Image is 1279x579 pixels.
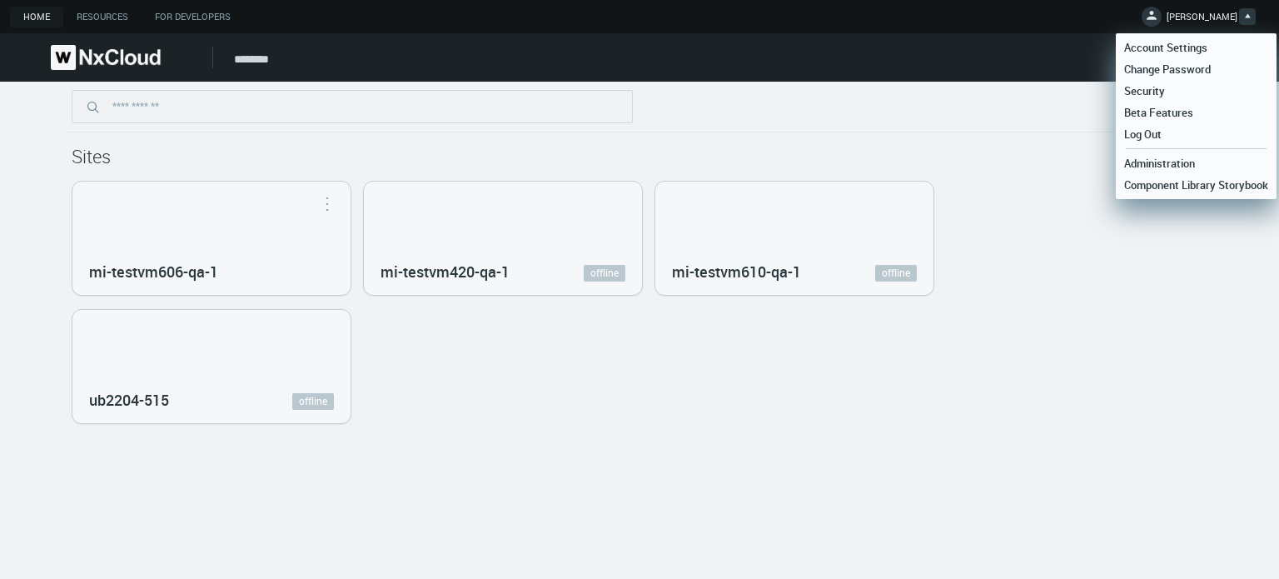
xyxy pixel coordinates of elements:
nx-search-highlight: mi-testvm420-qa-1 [381,262,510,282]
a: Component Library Storybook [1116,174,1277,196]
a: Administration [1116,152,1277,174]
nx-search-highlight: ub2204-515 [89,390,169,410]
span: Component Library Storybook [1116,177,1277,192]
a: offline [292,393,334,410]
span: Account Settings [1116,40,1216,55]
span: Administration [1116,156,1203,171]
span: Log Out [1116,127,1170,142]
a: Security [1116,80,1277,102]
nx-search-highlight: mi-testvm606-qa-1 [89,262,218,282]
a: Home [10,7,63,27]
span: Security [1116,83,1173,98]
a: offline [875,265,917,282]
a: Account Settings [1116,37,1277,58]
a: For Developers [142,7,244,27]
a: offline [584,265,625,282]
a: Change Password [1116,58,1277,80]
span: Beta Features [1116,105,1202,120]
a: Resources [63,7,142,27]
span: [PERSON_NAME] [1167,10,1237,29]
img: Nx Cloud logo [51,45,161,70]
a: Beta Features [1116,102,1277,123]
span: Sites [72,144,111,168]
span: Change Password [1116,62,1219,77]
nx-search-highlight: mi-testvm610-qa-1 [672,262,801,282]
